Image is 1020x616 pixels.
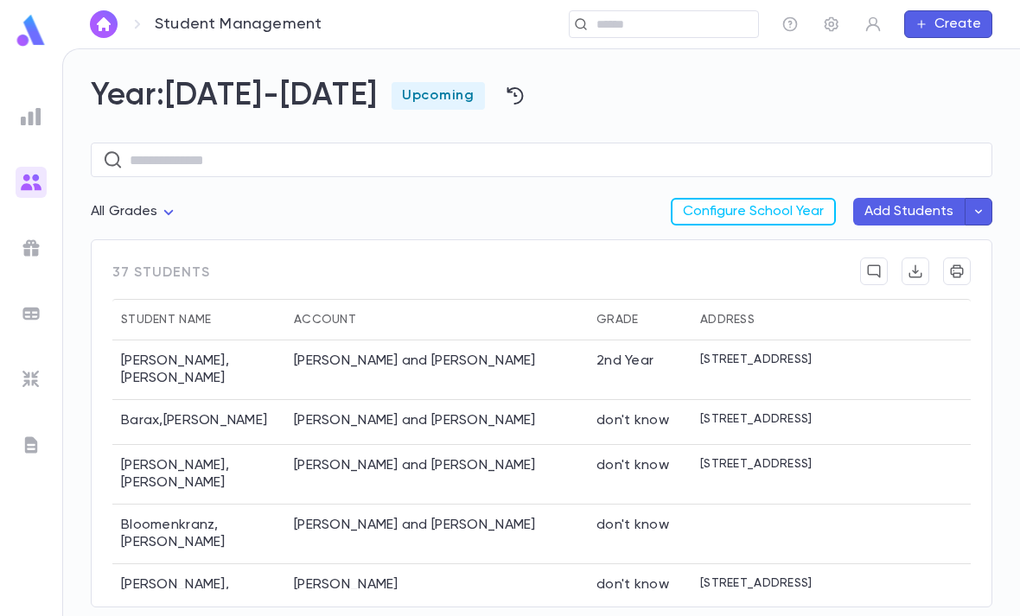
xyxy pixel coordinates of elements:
img: students_gradient.3b4df2a2b995ef5086a14d9e1675a5ee.svg [21,172,41,193]
h2: Year: [DATE]-[DATE] [91,77,992,115]
div: Blashka, David and Inga [294,457,536,474]
img: home_white.a664292cf8c1dea59945f0da9f25487c.svg [93,17,114,31]
p: [STREET_ADDRESS] [700,576,812,590]
span: All Grades [91,205,158,219]
div: Grade [596,299,638,340]
div: All Grades [91,195,179,229]
button: Configure School Year [671,198,836,225]
p: [STREET_ADDRESS] [700,412,812,426]
div: don't know [596,412,669,429]
div: [PERSON_NAME] , [PERSON_NAME] [112,340,285,400]
div: don't know [596,457,669,474]
div: Cohen, Shmuel [294,576,398,594]
img: letters_grey.7941b92b52307dd3b8a917253454ce1c.svg [21,435,41,455]
button: Add Students [853,198,965,225]
div: [PERSON_NAME] , [PERSON_NAME] [112,445,285,505]
div: don't know [596,576,669,594]
p: [STREET_ADDRESS] [700,352,812,366]
div: Account [285,299,588,340]
img: batches_grey.339ca447c9d9533ef1741baa751efc33.svg [21,303,41,324]
div: 2nd Year [596,352,653,370]
div: Bloomenkranz , [PERSON_NAME] [112,505,285,564]
button: Create [904,10,992,38]
span: Upcoming [392,87,485,105]
div: Account [294,299,356,340]
img: reports_grey.c525e4749d1bce6a11f5fe2a8de1b229.svg [21,106,41,127]
p: Student Management [155,15,322,34]
div: Student Name [121,299,211,340]
div: Barax, Eliyahu and Laura [294,412,536,429]
img: logo [14,14,48,48]
p: [STREET_ADDRESS] [700,457,812,471]
img: campaigns_grey.99e729a5f7ee94e3726e6486bddda8f1.svg [21,238,41,258]
div: Address [700,299,755,340]
div: don't know [596,517,669,534]
img: imports_grey.530a8a0e642e233f2baf0ef88e8c9fcb.svg [21,369,41,390]
span: 37 students [112,257,210,299]
div: Student Name [112,299,285,340]
div: Baker, Matthew and Dina [294,352,536,370]
div: Grade [588,299,692,340]
div: Barax , [PERSON_NAME] [112,400,285,445]
div: Bloomenkranz, Jess and Sherra [294,517,536,534]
